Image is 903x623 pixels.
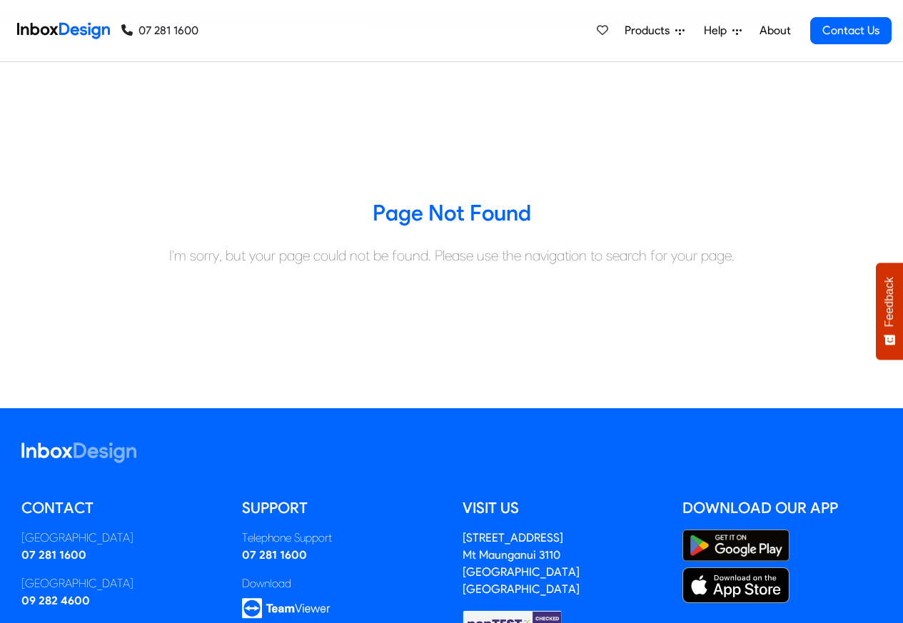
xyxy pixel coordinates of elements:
[121,22,198,39] a: 07 281 1600
[21,548,86,562] a: 07 281 1600
[463,531,580,596] a: [STREET_ADDRESS]Mt Maunganui 3110[GEOGRAPHIC_DATA][GEOGRAPHIC_DATA]
[21,497,221,519] h5: Contact
[682,497,882,519] h5: Download our App
[21,594,90,607] a: 09 282 4600
[242,598,331,619] img: logo_teamviewer.svg
[704,22,732,39] span: Help
[463,497,662,519] h5: Visit us
[810,17,892,44] a: Contact Us
[11,245,892,266] div: I'm sorry, but your page could not be found. Please use the navigation to search for your page.
[21,575,221,592] div: [GEOGRAPHIC_DATA]
[883,277,896,327] span: Feedback
[876,263,903,360] button: Feedback - Show survey
[242,530,441,547] div: Telephone Support
[242,497,441,519] h5: Support
[21,442,136,463] img: logo_inboxdesign_white.svg
[242,548,307,562] a: 07 281 1600
[682,530,790,562] img: Google Play Store
[21,530,221,547] div: [GEOGRAPHIC_DATA]
[682,567,790,603] img: Apple App Store
[625,22,675,39] span: Products
[755,16,794,45] a: About
[698,16,747,45] a: Help
[11,199,892,228] h3: Page Not Found
[242,575,441,592] div: Download
[463,531,580,596] address: [STREET_ADDRESS] Mt Maunganui 3110 [GEOGRAPHIC_DATA] [GEOGRAPHIC_DATA]
[619,16,690,45] a: Products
